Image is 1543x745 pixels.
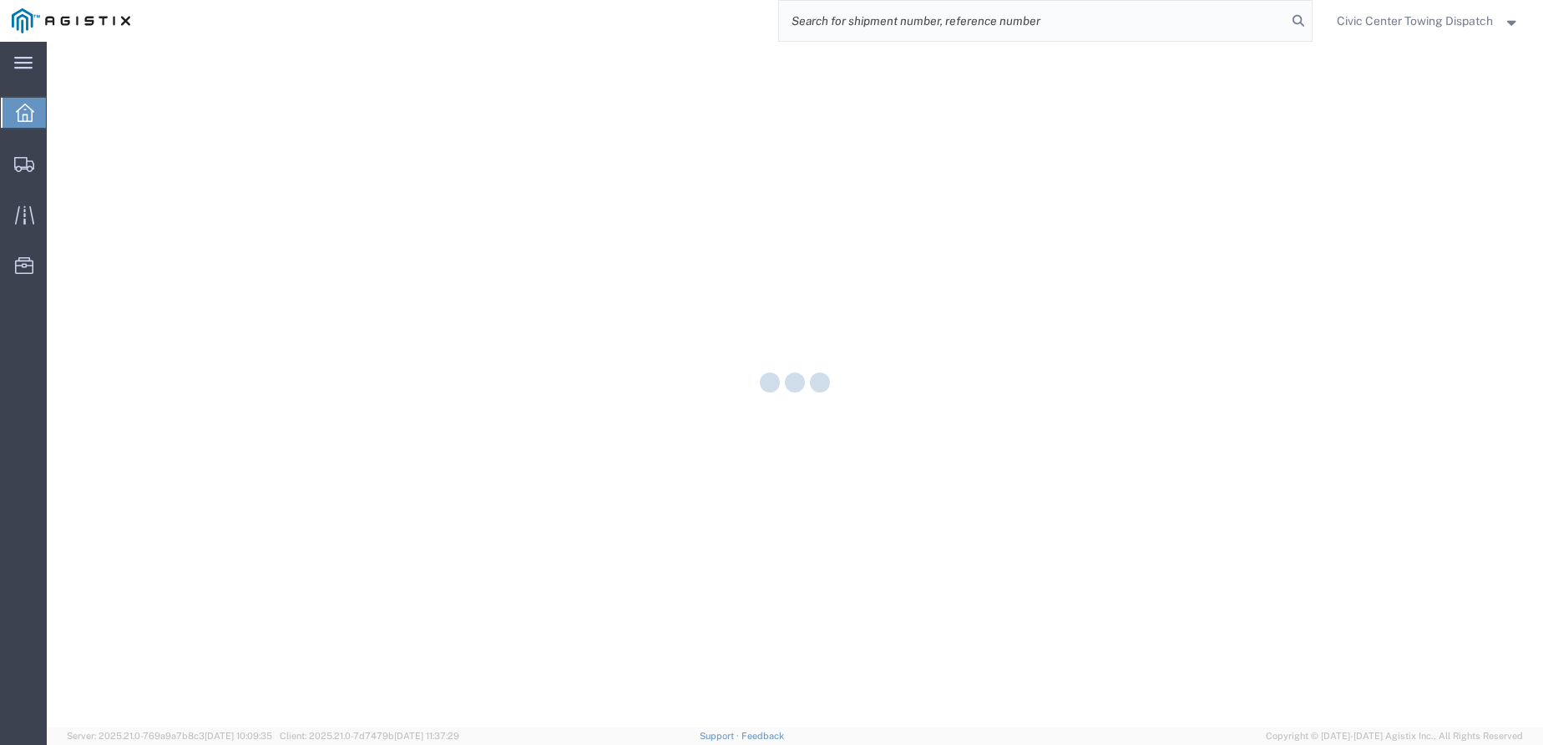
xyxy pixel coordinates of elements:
span: Client: 2025.21.0-7d7479b [280,731,459,741]
img: logo [12,8,130,33]
a: Support [700,731,741,741]
span: [DATE] 11:37:29 [394,731,459,741]
input: Search for shipment number, reference number [779,1,1287,41]
a: Feedback [741,731,784,741]
span: [DATE] 10:09:35 [205,731,272,741]
span: Server: 2025.21.0-769a9a7b8c3 [67,731,272,741]
span: Civic Center Towing Dispatch [1337,12,1493,30]
button: Civic Center Towing Dispatch [1336,11,1520,31]
span: Copyright © [DATE]-[DATE] Agistix Inc., All Rights Reserved [1266,729,1523,743]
